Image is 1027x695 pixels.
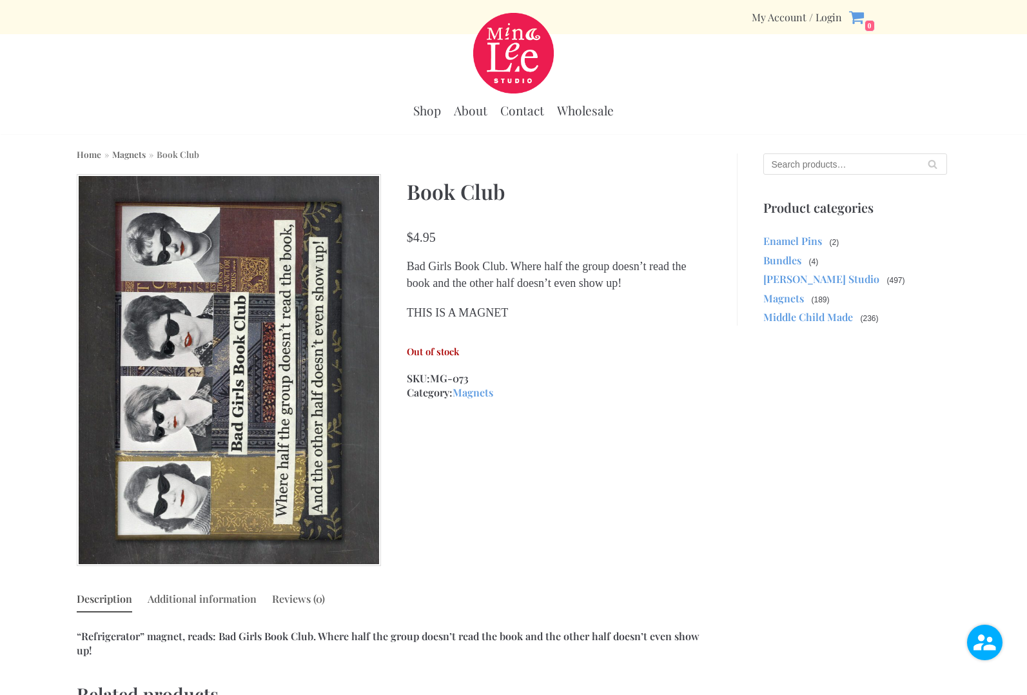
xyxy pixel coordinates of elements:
bdi: 4.95 [407,230,436,244]
h1: Book Club [407,174,711,209]
input: Search products… [763,153,947,175]
img: Book Club [77,174,381,565]
a: Magnets [763,291,804,305]
p: “Refrigerator” magnet, reads: Bad Girls Book Club. Where half the group doesn’t read the book and... [77,629,710,658]
a: Shop [413,103,441,119]
span: 0 [865,20,875,32]
p: Bad Girls Book Club. Where half the group doesn’t read the book and the other half doesn’t even s... [407,258,711,291]
span: (189) [810,294,831,306]
a: Wholesale [557,103,614,119]
a: [PERSON_NAME] Studio [763,272,879,286]
a: Description [77,587,132,611]
span: (4) [808,256,820,268]
div: Primary Menu [413,96,614,125]
a: Magnets [453,386,493,399]
div: Secondary Menu [752,10,842,24]
span: (236) [859,313,880,324]
span: Category: [407,386,711,400]
span: » [146,148,157,160]
a: Mina Lee Studio [473,13,554,93]
span: $ [407,230,413,244]
nav: Breadcrumb [77,147,199,161]
span: » [101,148,112,160]
a: Reviews (0) [272,587,325,611]
p: Product categories [763,201,947,215]
button: Search [918,153,947,175]
span: MG-073 [430,371,469,385]
a: Home [77,148,101,160]
a: Enamel Pins [763,234,822,248]
span: (497) [886,275,906,286]
span: SKU: [407,371,711,386]
span: (2) [828,237,841,248]
a: Magnets [112,148,146,160]
a: 0 [848,9,875,25]
img: user.png [967,625,1003,660]
a: About [454,103,487,119]
a: Middle Child Made [763,310,853,324]
p: Out of stock [407,344,711,358]
a: My Account / Login [752,10,842,24]
p: THIS IS A MAGNET [407,304,711,321]
a: Contact [500,103,544,119]
a: Additional information [148,587,257,611]
a: Bundles [763,253,801,267]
